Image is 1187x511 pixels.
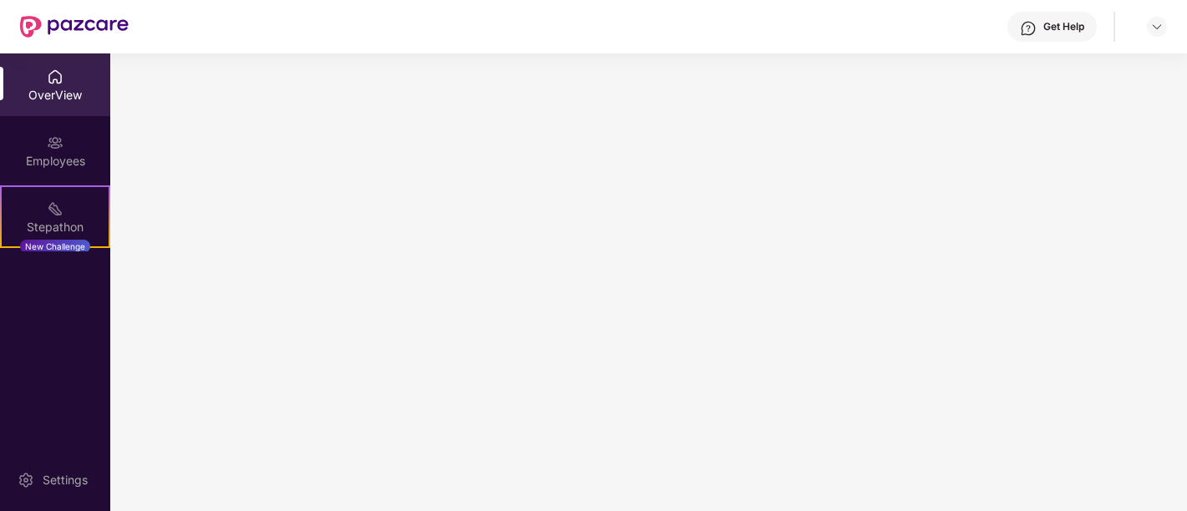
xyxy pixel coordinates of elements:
img: svg+xml;base64,PHN2ZyB4bWxucz0iaHR0cDovL3d3dy53My5vcmcvMjAwMC9zdmciIHdpZHRoPSIyMSIgaGVpZ2h0PSIyMC... [47,200,63,217]
img: svg+xml;base64,PHN2ZyBpZD0iSG9tZSIgeG1sbnM9Imh0dHA6Ly93d3cudzMub3JnLzIwMDAvc3ZnIiB3aWR0aD0iMjAiIG... [47,68,63,85]
img: New Pazcare Logo [20,16,129,38]
div: Settings [38,472,93,488]
img: svg+xml;base64,PHN2ZyBpZD0iRW1wbG95ZWVzIiB4bWxucz0iaHR0cDovL3d3dy53My5vcmcvMjAwMC9zdmciIHdpZHRoPS... [47,134,63,151]
img: svg+xml;base64,PHN2ZyBpZD0iSGVscC0zMngzMiIgeG1sbnM9Imh0dHA6Ly93d3cudzMub3JnLzIwMDAvc3ZnIiB3aWR0aD... [1020,20,1037,37]
div: Stepathon [2,219,109,235]
img: svg+xml;base64,PHN2ZyBpZD0iU2V0dGluZy0yMHgyMCIgeG1sbnM9Imh0dHA6Ly93d3cudzMub3JnLzIwMDAvc3ZnIiB3aW... [18,472,34,488]
div: New Challenge [20,240,90,253]
div: Get Help [1043,20,1084,33]
img: svg+xml;base64,PHN2ZyBpZD0iRHJvcGRvd24tMzJ4MzIiIHhtbG5zPSJodHRwOi8vd3d3LnczLm9yZy8yMDAwL3N2ZyIgd2... [1150,20,1164,33]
